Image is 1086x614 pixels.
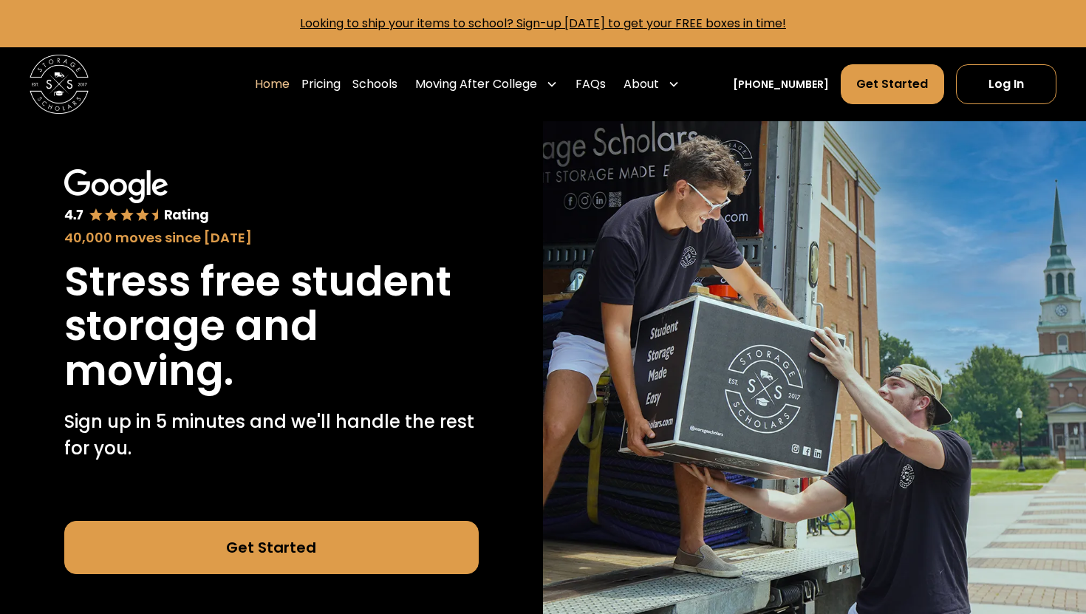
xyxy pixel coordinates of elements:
a: Home [255,64,290,105]
a: FAQs [576,64,606,105]
a: Log In [956,64,1056,104]
div: About [624,75,659,93]
h1: Stress free student storage and moving. [64,259,479,394]
a: [PHONE_NUMBER] [733,77,829,92]
a: Pricing [301,64,341,105]
a: Schools [352,64,397,105]
a: Get Started [64,521,479,574]
a: Get Started [841,64,943,104]
img: Google 4.7 star rating [64,169,210,225]
div: 40,000 moves since [DATE] [64,228,479,248]
a: Looking to ship your items to school? Sign-up [DATE] to get your FREE boxes in time! [300,15,786,32]
div: Moving After College [415,75,537,93]
img: Storage Scholars main logo [30,55,89,114]
p: Sign up in 5 minutes and we'll handle the rest for you. [64,409,479,462]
